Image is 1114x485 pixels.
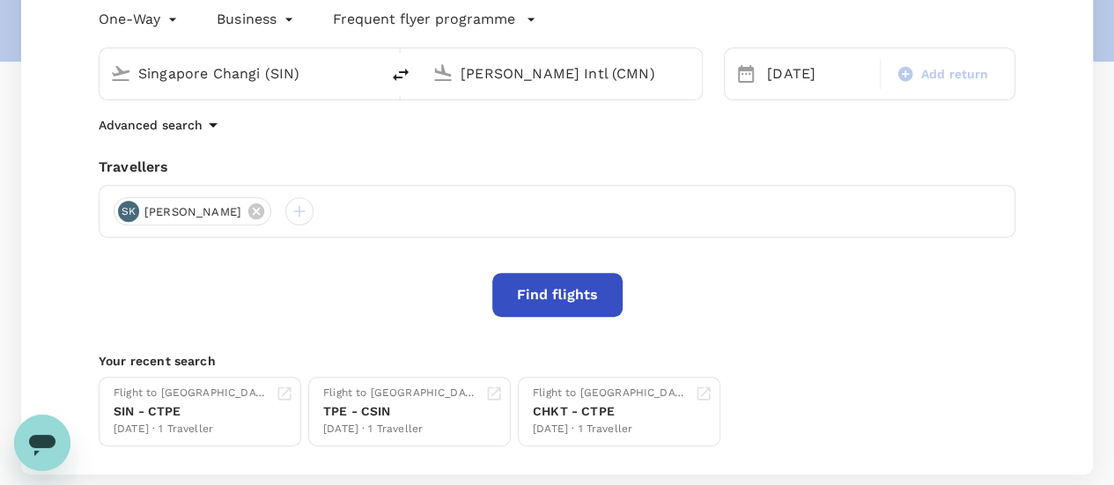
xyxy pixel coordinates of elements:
[333,9,536,30] button: Frequent flyer programme
[492,273,623,317] button: Find flights
[114,385,269,402] div: Flight to [GEOGRAPHIC_DATA]
[533,421,688,438] div: [DATE] · 1 Traveller
[921,65,989,84] span: Add return
[138,60,343,87] input: Depart from
[461,60,665,87] input: Going to
[14,415,70,471] iframe: Button to launch messaging window
[118,201,139,222] div: SK
[217,5,298,33] div: Business
[114,197,271,225] div: SK[PERSON_NAME]
[99,352,1015,370] p: Your recent search
[114,402,269,421] div: SIN - CTPE
[99,116,203,134] p: Advanced search
[533,402,688,421] div: CHKT - CTPE
[380,54,422,96] button: delete
[533,385,688,402] div: Flight to [GEOGRAPHIC_DATA]
[99,114,224,136] button: Advanced search
[99,5,181,33] div: One-Way
[760,56,876,92] div: [DATE]
[690,71,693,75] button: Open
[323,421,478,438] div: [DATE] · 1 Traveller
[99,157,1015,178] div: Travellers
[333,9,515,30] p: Frequent flyer programme
[114,421,269,438] div: [DATE] · 1 Traveller
[134,203,252,221] span: [PERSON_NAME]
[367,71,371,75] button: Open
[323,385,478,402] div: Flight to [GEOGRAPHIC_DATA]
[323,402,478,421] div: TPE - CSIN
